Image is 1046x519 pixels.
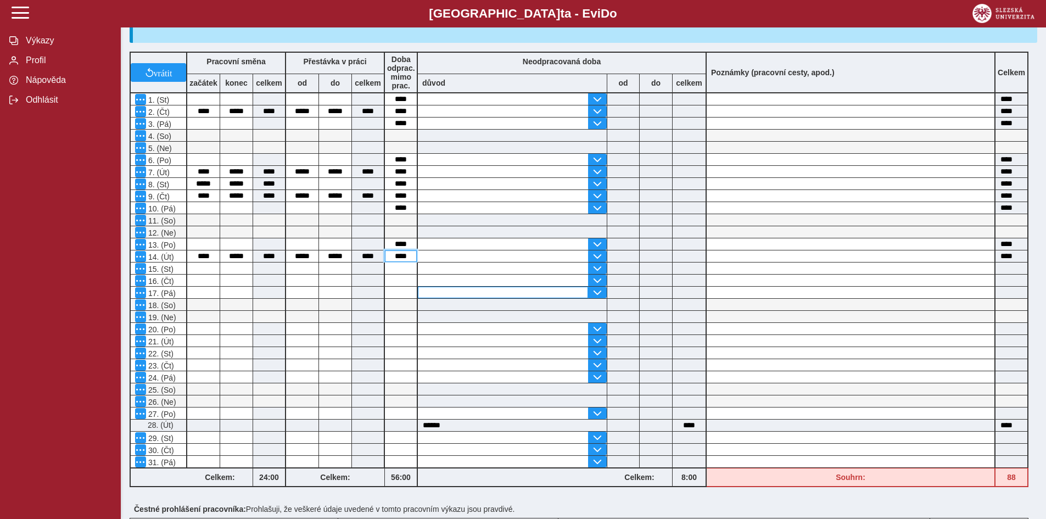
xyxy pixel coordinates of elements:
[135,432,146,443] button: Menu
[995,468,1028,487] div: Fond pracovní doby (184 h) a součet hodin (88 h) se neshodují!
[560,7,564,20] span: t
[23,75,111,85] span: Nápověda
[146,204,176,213] span: 10. (Pá)
[286,473,384,482] b: Celkem:
[146,410,176,418] span: 27. (Po)
[135,154,146,165] button: Menu
[187,473,253,482] b: Celkem:
[135,191,146,202] button: Menu
[23,36,111,46] span: Výkazy
[303,57,366,66] b: Přestávka v práci
[387,55,415,90] b: Doba odprac. mimo prac.
[146,446,174,455] span: 30. (Čt)
[607,79,639,87] b: od
[146,168,170,177] span: 7. (Út)
[146,325,176,334] span: 20. (Po)
[146,144,172,153] span: 5. (Ne)
[135,239,146,250] button: Menu
[146,216,176,225] span: 11. (So)
[135,203,146,214] button: Menu
[601,7,609,20] span: D
[135,106,146,117] button: Menu
[23,55,111,65] span: Profil
[146,421,174,429] span: 28. (Út)
[146,373,176,382] span: 24. (Pá)
[146,265,174,274] span: 15. (St)
[135,408,146,419] button: Menu
[146,156,171,165] span: 6. (Po)
[673,473,706,482] b: 8:00
[135,299,146,310] button: Menu
[146,434,174,443] span: 29. (St)
[707,68,839,77] b: Poznámky (pracovní cesty, apod.)
[673,79,706,87] b: celkem
[146,108,170,116] span: 2. (Čt)
[135,372,146,383] button: Menu
[146,361,174,370] span: 23. (Čt)
[135,166,146,177] button: Menu
[135,287,146,298] button: Menu
[146,398,176,406] span: 26. (Ne)
[135,396,146,407] button: Menu
[135,130,146,141] button: Menu
[135,456,146,467] button: Menu
[135,215,146,226] button: Menu
[135,263,146,274] button: Menu
[135,94,146,105] button: Menu
[146,192,170,201] span: 9. (Čt)
[135,178,146,189] button: Menu
[134,505,246,514] b: Čestné prohlášení pracovníka:
[135,323,146,334] button: Menu
[609,7,617,20] span: o
[146,301,176,310] span: 18. (So)
[187,79,220,87] b: začátek
[33,7,1013,21] b: [GEOGRAPHIC_DATA] a - Evi
[319,79,351,87] b: do
[220,79,253,87] b: konec
[385,473,417,482] b: 56:00
[146,349,174,358] span: 22. (St)
[640,79,672,87] b: do
[146,132,171,141] span: 4. (So)
[135,251,146,262] button: Menu
[253,79,285,87] b: celkem
[154,68,172,77] span: vrátit
[352,79,384,87] b: celkem
[972,4,1034,23] img: logo_web_su.png
[135,384,146,395] button: Menu
[836,473,865,482] b: Souhrn:
[146,253,174,261] span: 14. (Út)
[146,386,176,394] span: 25. (So)
[135,336,146,347] button: Menu
[135,311,146,322] button: Menu
[146,180,169,189] span: 8. (St)
[995,473,1027,482] b: 88
[135,444,146,455] button: Menu
[135,348,146,359] button: Menu
[998,68,1025,77] b: Celkem
[707,468,995,487] div: Fond pracovní doby (184 h) a součet hodin (88 h) se neshodují!
[146,96,169,104] span: 1. (St)
[422,79,445,87] b: důvod
[146,458,176,467] span: 31. (Pá)
[253,473,285,482] b: 24:00
[286,79,318,87] b: od
[146,313,176,322] span: 19. (Ne)
[206,57,265,66] b: Pracovní směna
[131,63,186,82] button: vrátit
[130,500,1037,518] div: Prohlašuji, že veškeré údaje uvedené v tomto pracovním výkazu jsou pravdivé.
[23,95,111,105] span: Odhlásit
[135,360,146,371] button: Menu
[146,120,171,129] span: 3. (Pá)
[135,275,146,286] button: Menu
[146,228,176,237] span: 12. (Ne)
[607,473,672,482] b: Celkem:
[135,118,146,129] button: Menu
[135,142,146,153] button: Menu
[135,227,146,238] button: Menu
[146,241,176,249] span: 13. (Po)
[523,57,601,66] b: Neodpracovaná doba
[146,289,176,298] span: 17. (Pá)
[146,277,174,286] span: 16. (Čt)
[146,337,174,346] span: 21. (Út)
